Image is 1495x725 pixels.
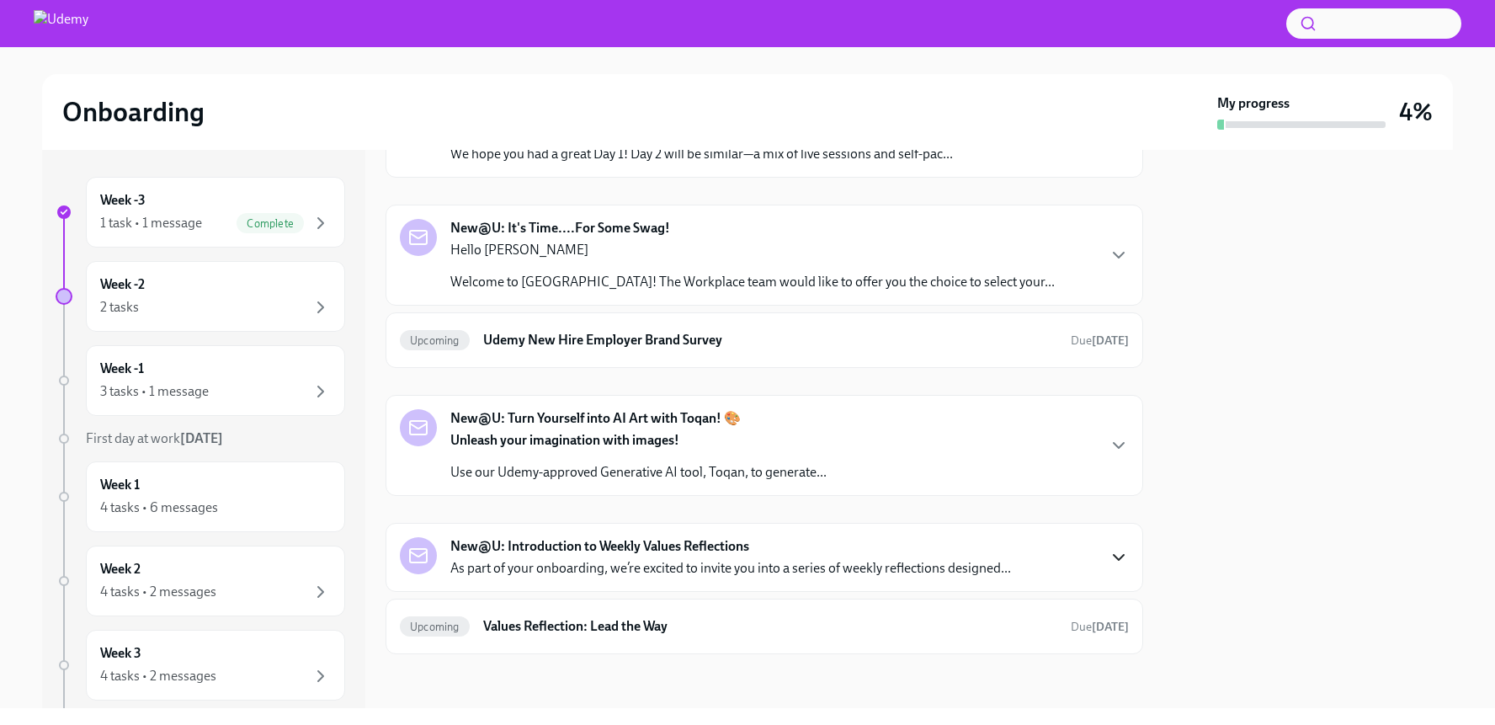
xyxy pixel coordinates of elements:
[56,177,345,248] a: Week -31 task • 1 messageComplete
[56,461,345,532] a: Week 14 tasks • 6 messages
[237,217,304,230] span: Complete
[450,409,741,428] strong: New@U: Turn Yourself into AI Art with Toqan! 🎨
[1071,619,1129,635] span: October 13th, 2025 11:00
[400,621,470,633] span: Upcoming
[100,560,141,578] h6: Week 2
[483,331,1057,349] h6: Udemy New Hire Employer Brand Survey
[450,463,827,482] p: Use our Udemy-approved Generative AI tool, Toqan, to generate...
[1399,97,1433,127] h3: 4%
[450,219,670,237] strong: New@U: It's Time....For Some Swag!
[100,298,139,317] div: 2 tasks
[56,261,345,332] a: Week -22 tasks
[56,429,345,448] a: First day at work[DATE]
[100,214,202,232] div: 1 task • 1 message
[400,327,1129,354] a: UpcomingUdemy New Hire Employer Brand SurveyDue[DATE]
[100,382,209,401] div: 3 tasks • 1 message
[450,537,749,556] strong: New@U: Introduction to Weekly Values Reflections
[1092,620,1129,634] strong: [DATE]
[1217,94,1290,113] strong: My progress
[450,559,1011,578] p: As part of your onboarding, we’re excited to invite you into a series of weekly reflections desig...
[34,10,88,37] img: Udemy
[400,613,1129,640] a: UpcomingValues Reflection: Lead the WayDue[DATE]
[100,476,140,494] h6: Week 1
[450,273,1055,291] p: Welcome to [GEOGRAPHIC_DATA]! The Workplace team would like to offer you the choice to select you...
[100,498,218,517] div: 4 tasks • 6 messages
[100,583,216,601] div: 4 tasks • 2 messages
[100,191,146,210] h6: Week -3
[86,430,223,446] span: First day at work
[1092,333,1129,348] strong: [DATE]
[100,644,141,663] h6: Week 3
[62,95,205,129] h2: Onboarding
[400,334,470,347] span: Upcoming
[100,360,144,378] h6: Week -1
[450,145,953,163] p: We hope you had a great Day 1! Day 2 will be similar—a mix of live sessions and self-pac...
[450,241,1055,259] p: Hello [PERSON_NAME]
[56,345,345,416] a: Week -13 tasks • 1 message
[1071,620,1129,634] span: Due
[100,667,216,685] div: 4 tasks • 2 messages
[100,275,145,294] h6: Week -2
[450,432,679,448] strong: Unleash your imagination with images!
[483,617,1057,636] h6: Values Reflection: Lead the Way
[1071,333,1129,349] span: October 11th, 2025 11:00
[56,546,345,616] a: Week 24 tasks • 2 messages
[56,630,345,701] a: Week 34 tasks • 2 messages
[180,430,223,446] strong: [DATE]
[1071,333,1129,348] span: Due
